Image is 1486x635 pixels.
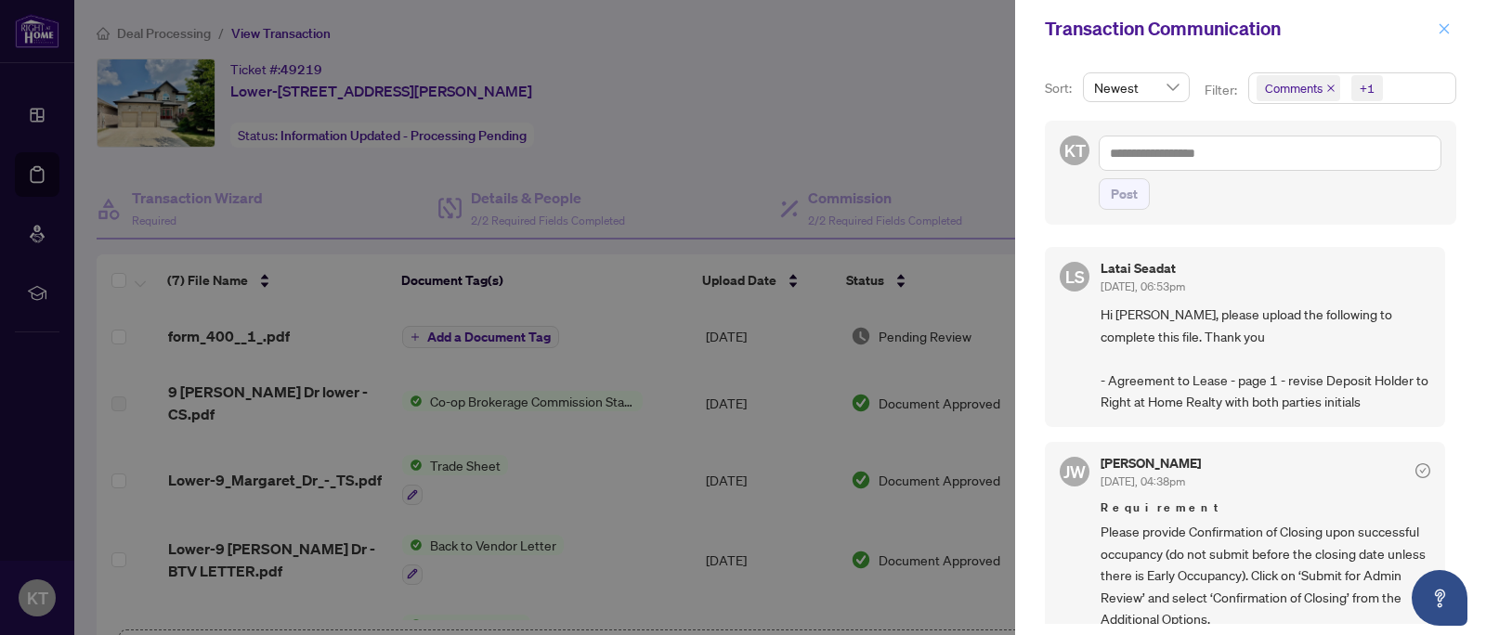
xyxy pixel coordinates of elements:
[1326,84,1336,93] span: close
[1101,499,1430,517] span: Requirement
[1065,264,1085,290] span: LS
[1101,474,1185,488] span: [DATE], 04:38pm
[1045,15,1432,43] div: Transaction Communication
[1412,570,1467,626] button: Open asap
[1438,22,1451,35] span: close
[1101,304,1430,412] span: Hi [PERSON_NAME], please upload the following to complete this file. Thank you - Agreement to Lea...
[1205,80,1240,100] p: Filter:
[1101,262,1185,275] h5: Latai Seadat
[1045,78,1075,98] p: Sort:
[1064,137,1086,163] span: KT
[1101,279,1185,293] span: [DATE], 06:53pm
[1101,457,1201,470] h5: [PERSON_NAME]
[1265,79,1323,97] span: Comments
[1360,79,1375,97] div: +1
[1257,75,1340,101] span: Comments
[1415,463,1430,478] span: check-circle
[1094,73,1179,101] span: Newest
[1099,178,1150,210] button: Post
[1063,459,1086,485] span: JW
